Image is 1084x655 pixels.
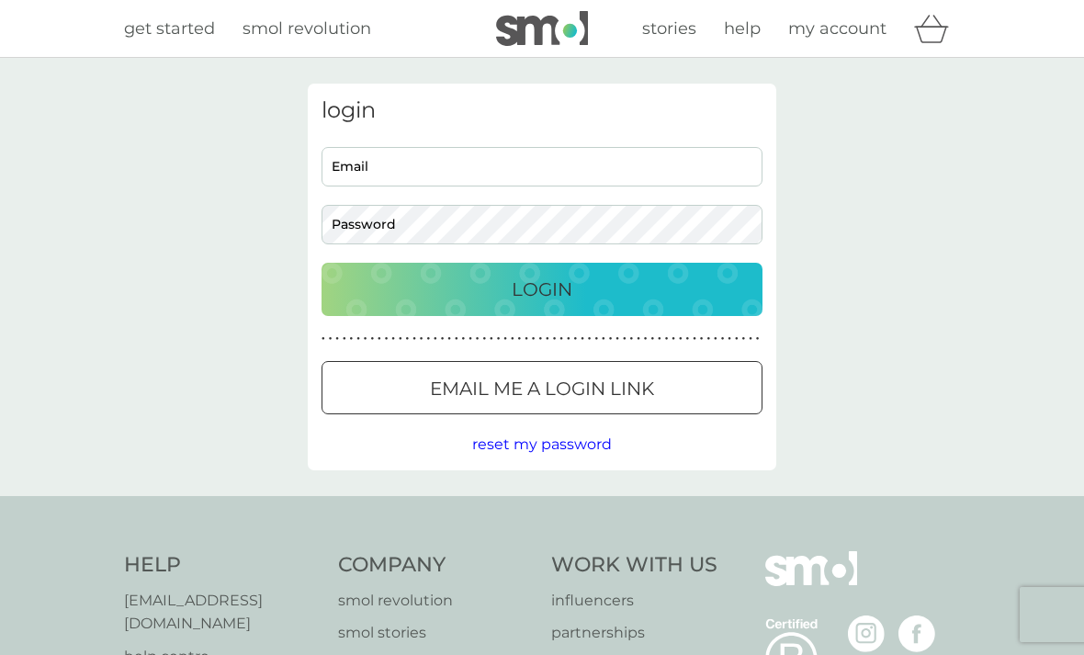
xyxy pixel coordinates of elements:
a: [EMAIL_ADDRESS][DOMAIN_NAME] [124,589,320,636]
p: Login [512,275,572,304]
p: ● [742,334,746,344]
p: ● [686,334,690,344]
p: ● [538,334,542,344]
a: stories [642,16,696,42]
a: smol revolution [338,589,534,613]
p: ● [594,334,598,344]
p: ● [469,334,472,344]
p: ● [756,334,760,344]
p: ● [335,334,339,344]
p: ● [420,334,423,344]
p: ● [728,334,731,344]
p: ● [644,334,648,344]
p: ● [497,334,501,344]
p: ● [714,334,717,344]
p: ● [693,334,696,344]
p: ● [518,334,522,344]
p: ● [650,334,654,344]
p: ● [721,334,725,344]
div: basket [914,10,960,47]
p: ● [412,334,416,344]
p: ● [476,334,480,344]
p: ● [385,334,389,344]
a: partnerships [551,621,717,645]
p: ● [615,334,619,344]
span: my account [788,18,886,39]
p: ● [378,334,381,344]
h4: Help [124,551,320,580]
a: smol revolution [243,16,371,42]
img: visit the smol Instagram page [848,615,885,652]
h4: Company [338,551,534,580]
p: ● [406,334,410,344]
p: ● [350,334,354,344]
a: smol stories [338,621,534,645]
p: ● [630,334,634,344]
p: ● [490,334,493,344]
span: smol revolution [243,18,371,39]
p: Email me a login link [430,374,654,403]
p: ● [546,334,549,344]
button: Login [322,263,762,316]
img: visit the smol Facebook page [898,615,935,652]
p: ● [447,334,451,344]
p: ● [364,334,367,344]
p: ● [665,334,669,344]
p: ● [735,334,739,344]
p: ● [462,334,466,344]
p: ● [455,334,458,344]
p: ● [434,334,437,344]
a: get started [124,16,215,42]
button: reset my password [472,433,612,457]
p: ● [329,334,333,344]
h4: Work With Us [551,551,717,580]
button: Email me a login link [322,361,762,414]
p: ● [637,334,640,344]
p: ● [399,334,402,344]
span: get started [124,18,215,39]
span: help [724,18,761,39]
p: ● [574,334,578,344]
p: ● [503,334,507,344]
p: ● [356,334,360,344]
span: stories [642,18,696,39]
p: ● [672,334,675,344]
p: ● [581,334,584,344]
p: ● [553,334,557,344]
p: ● [567,334,570,344]
p: ● [559,334,563,344]
img: smol [496,11,588,46]
p: ● [588,334,592,344]
p: ● [706,334,710,344]
p: ● [658,334,661,344]
img: smol [765,551,857,614]
p: ● [511,334,514,344]
p: ● [391,334,395,344]
p: ● [602,334,605,344]
p: ● [370,334,374,344]
p: ● [441,334,445,344]
h3: login [322,97,762,124]
p: ● [532,334,536,344]
p: ● [679,334,683,344]
p: ● [426,334,430,344]
span: reset my password [472,435,612,453]
p: ● [623,334,627,344]
p: ● [343,334,346,344]
p: ● [700,334,704,344]
a: influencers [551,589,717,613]
p: ● [609,334,613,344]
a: my account [788,16,886,42]
p: ● [749,334,752,344]
p: ● [525,334,528,344]
p: ● [482,334,486,344]
p: ● [322,334,325,344]
a: help [724,16,761,42]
